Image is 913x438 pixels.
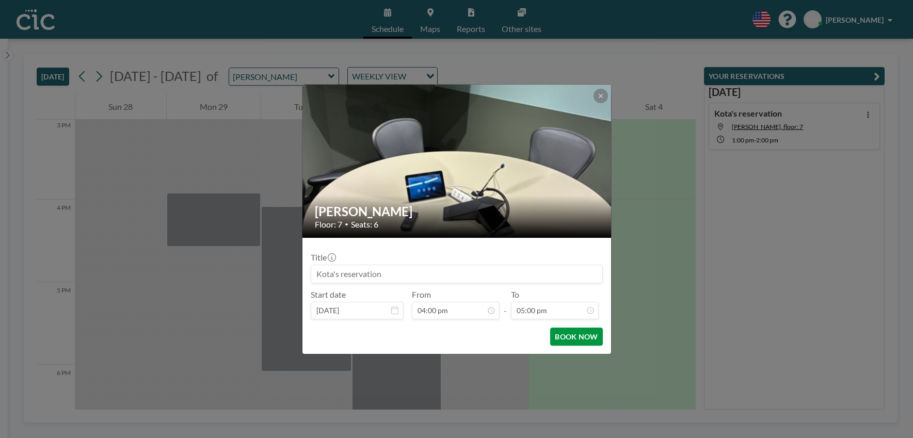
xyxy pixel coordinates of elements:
[351,219,378,230] span: Seats: 6
[311,252,335,263] label: Title
[315,204,600,219] h2: [PERSON_NAME]
[412,289,431,300] label: From
[315,219,342,230] span: Floor: 7
[504,293,507,316] span: -
[311,289,346,300] label: Start date
[345,220,348,228] span: •
[550,328,602,346] button: BOOK NOW
[511,289,519,300] label: To
[311,265,602,283] input: Kota's reservation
